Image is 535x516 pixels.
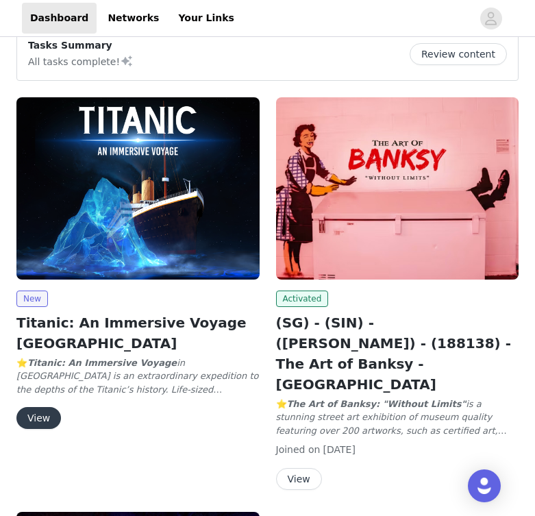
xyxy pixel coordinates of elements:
a: Networks [99,3,167,34]
button: View [276,468,322,490]
img: Fever [276,97,519,280]
a: View [16,413,61,423]
button: View [16,407,61,429]
a: View [276,474,322,484]
div: Open Intercom Messenger [468,469,501,502]
a: Dashboard [22,3,97,34]
p: ⭐ 🤩 Visit the first Banksy museum-quality exhibition dedicated to the artistic genius 🖼️ See over... [276,397,519,438]
a: Your Links [170,3,242,34]
em: The Art of Banksy: "Without Limits" [287,399,466,409]
p: Tasks Summary [28,38,134,53]
em: Titanic: An Immersive Voyage [27,358,177,368]
span: [DATE] [323,444,356,455]
div: avatar [484,8,497,29]
span: Joined on [276,444,321,455]
h2: Titanic: An Immersive Voyage [GEOGRAPHIC_DATA] [16,312,260,354]
span: New [16,291,48,307]
span: Activated [276,291,329,307]
img: Fever [16,97,260,280]
button: Review content [410,43,507,65]
p: ⭐ 👉 For (10+ people), other (25+ people) or events please book 🛳️ Hop aboard the Titanic and walk... [16,356,260,397]
h2: (SG) - (SIN) - ([PERSON_NAME]) - (188138) - The Art of Banksy - [GEOGRAPHIC_DATA] [276,312,519,395]
p: All tasks complete! [28,53,134,69]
